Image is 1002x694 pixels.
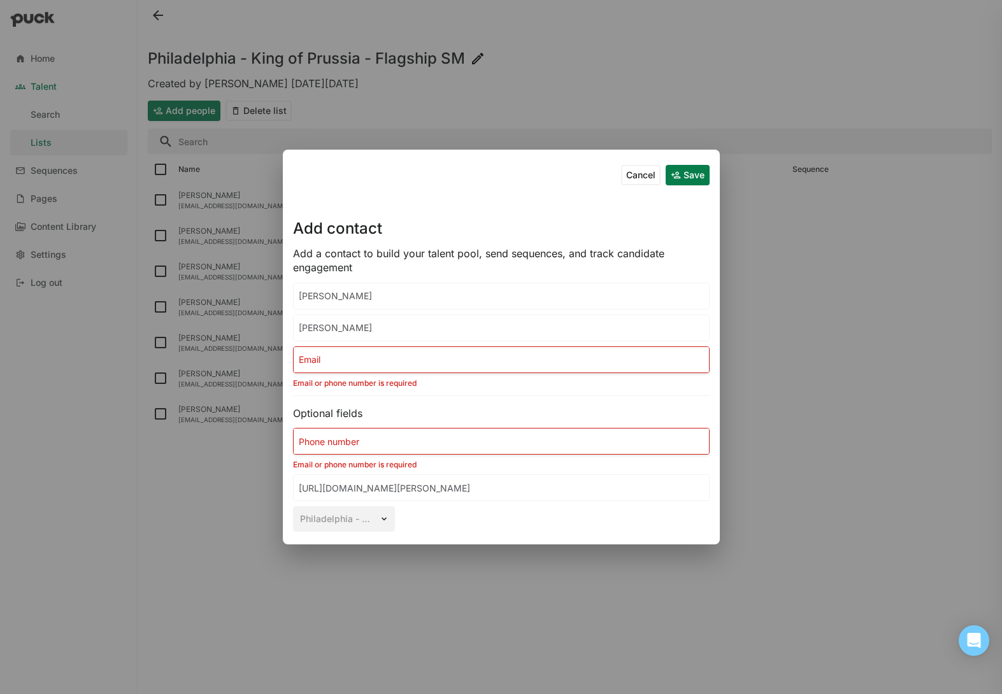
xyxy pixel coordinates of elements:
button: Save [666,165,710,185]
input: Last name [294,315,709,341]
input: First name [294,283,709,309]
div: Add a contact to build your talent pool, send sequences, and track candidate engagement [293,246,710,275]
div: Email or phone number is required [293,460,710,469]
div: Optional fields [293,406,710,420]
h1: Add contact [293,221,382,236]
div: Email or phone number is required [293,378,710,388]
input: LinkedIn [294,475,709,500]
div: Open Intercom Messenger [959,625,989,656]
input: Phone number [294,428,709,454]
input: Email [294,347,709,372]
button: Cancel [621,165,661,185]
